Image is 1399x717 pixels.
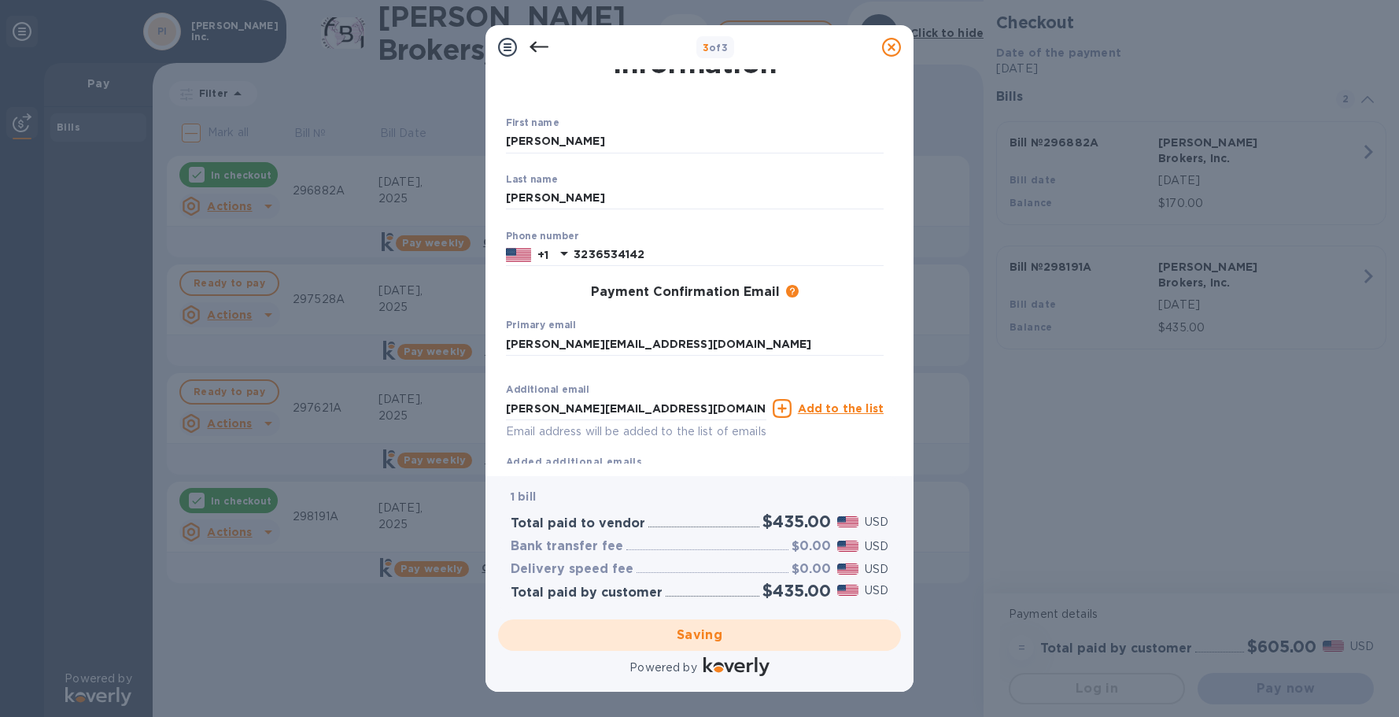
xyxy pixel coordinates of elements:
h3: Total paid to vendor [511,516,645,531]
h3: Total paid by customer [511,586,663,601]
b: Added additional emails [506,456,642,468]
h1: Payment Contact Information [506,13,884,79]
img: US [506,246,531,264]
h3: Bank transfer fee [511,539,623,554]
img: USD [837,516,858,527]
p: +1 [537,247,548,263]
label: Phone number [506,231,578,241]
img: Logo [703,657,770,676]
input: Enter your first name [506,130,884,153]
p: USD [865,561,888,578]
p: USD [865,582,888,599]
h3: $0.00 [792,539,831,554]
h3: Payment Confirmation Email [591,285,780,300]
input: Enter your phone number [574,243,884,267]
h3: $0.00 [792,562,831,577]
img: USD [837,585,858,596]
u: Add to the list [798,402,884,415]
label: Additional email [506,386,589,395]
label: Last name [506,175,558,184]
label: Primary email [506,321,576,331]
h2: $435.00 [762,512,831,531]
p: USD [865,538,888,555]
b: 1 bill [511,490,536,503]
p: Email address will be added to the list of emails [506,423,766,441]
h2: $435.00 [762,581,831,601]
label: First name [506,119,559,128]
input: Enter your last name [506,187,884,210]
p: USD [865,514,888,530]
h3: Delivery speed fee [511,562,633,577]
b: of 3 [703,42,729,54]
img: USD [837,564,858,575]
span: 3 [703,42,709,54]
img: USD [837,541,858,552]
input: Enter additional email [506,397,766,420]
p: Powered by [629,660,696,676]
input: Enter your primary email [506,332,884,356]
